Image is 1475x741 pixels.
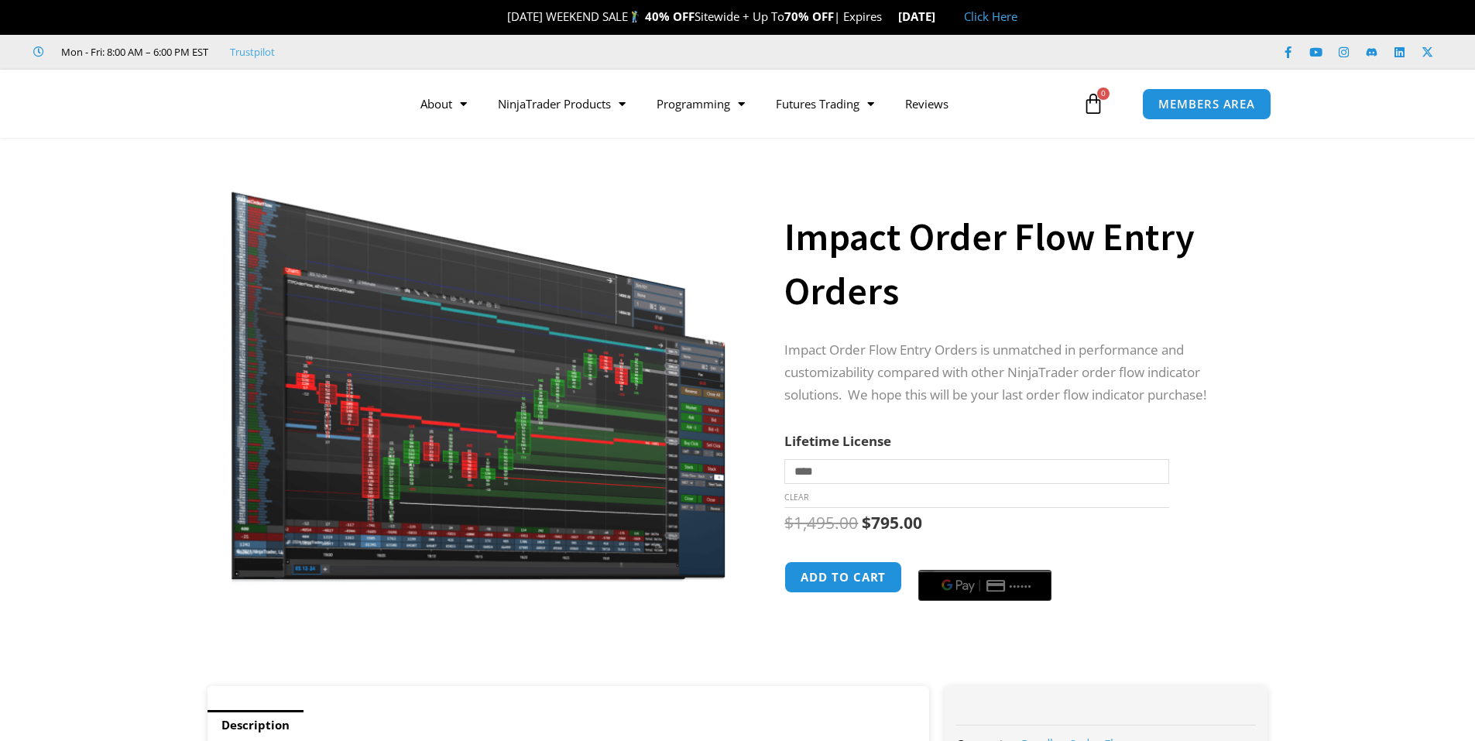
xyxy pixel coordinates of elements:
span: Mon - Fri: 8:00 AM – 6:00 PM EST [57,43,208,61]
bdi: 795.00 [862,512,922,533]
a: Programming [641,86,760,122]
text: •••••• [1010,580,1034,591]
img: 🎉 [495,11,506,22]
bdi: 1,495.00 [784,512,858,533]
label: Lifetime License [784,432,891,450]
img: ⌛ [883,11,894,22]
a: 0 [1059,81,1127,126]
a: Reviews [890,86,964,122]
span: MEMBERS AREA [1158,98,1255,110]
span: [DATE] WEEKEND SALE Sitewide + Up To | Expires [491,9,897,24]
a: Description [208,710,304,740]
a: MEMBERS AREA [1142,88,1271,120]
a: Trustpilot [230,43,275,61]
img: LogoAI | Affordable Indicators – NinjaTrader [183,76,349,132]
nav: Menu [405,86,1079,122]
span: 0 [1097,87,1110,100]
a: Futures Trading [760,86,890,122]
img: 🏭 [936,11,948,22]
p: Impact Order Flow Entry Orders is unmatched in performance and customizability compared with othe... [784,339,1237,407]
h1: Impact Order Flow Entry Orders [784,210,1237,318]
a: About [405,86,482,122]
strong: [DATE] [898,9,948,24]
iframe: Secure payment input frame [915,559,1055,561]
a: NinjaTrader Products [482,86,641,122]
button: Buy with GPay [918,570,1051,601]
span: $ [862,512,871,533]
strong: 40% OFF [645,9,695,24]
a: Click Here [964,9,1017,24]
img: 🏌️‍♂️ [629,11,640,22]
strong: 70% OFF [784,9,834,24]
button: Add to cart [784,561,902,593]
img: of4 [229,165,727,585]
span: $ [784,512,794,533]
a: Clear options [784,492,808,503]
